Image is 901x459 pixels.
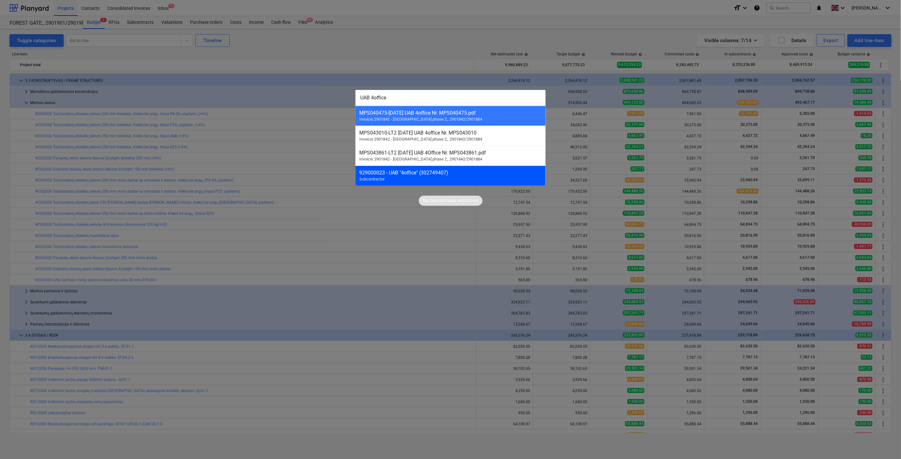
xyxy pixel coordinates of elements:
[869,429,901,459] iframe: Chat Widget
[355,146,546,166] div: MPS043861-LT2 [DATE] UAB 4Office Nr. MPS043861.pdfInvoice| 2901842 - [GEOGRAPHIC_DATA] phase 2_ 2...
[466,198,479,204] p: Ctrl + K
[359,117,482,122] span: Invoice | 2901842 - [GEOGRAPHIC_DATA] phase 2_ 2901842/2901884
[355,166,546,185] div: 929000023 - UAB "4office" (302749407)Subcontractor
[359,110,542,116] div: MPS040475 - [DATE] UAB 4office Nr. MPS040475.pdf
[430,198,465,204] p: Open this faster with
[359,130,542,136] div: MPS043010 - LT2 [DATE] UAB 4office Nr. MPS043010
[355,90,546,106] input: Search for projects, line-items, subcontracts, valuations, subcontractors...
[359,170,542,176] div: 929000023 - UAB "4office" (302749407)
[419,196,482,206] div: Tip:Open this faster withCtrl + K
[359,137,482,141] span: Invoice | 2901842 - [GEOGRAPHIC_DATA] phase 2_ 2901842/2901884
[355,126,546,146] div: MPS043010-LT2 [DATE] UAB 4office Nr. MPS043010Invoice| 2901842 - [GEOGRAPHIC_DATA] phase 2_ 29018...
[359,177,385,181] span: Subcontractor
[423,198,429,204] p: Tip:
[359,157,482,161] span: Invoice | 2901842 - [GEOGRAPHIC_DATA] phase 2_ 2901842/2901884
[359,150,542,156] div: MPS043861 - LT2 [DATE] UAB 4Office Nr. MPS043861.pdf
[355,106,546,126] div: MPS040475-[DATE] UAB 4office Nr. MPS040475.pdfInvoice| 2901842 - [GEOGRAPHIC_DATA] phase 2_ 29018...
